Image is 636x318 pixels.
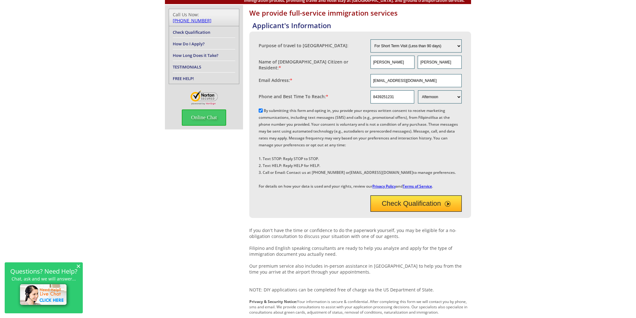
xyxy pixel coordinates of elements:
[173,12,235,23] div: Call Us Now:
[370,90,414,103] input: Phone
[259,108,458,189] label: By submitting this form and opting in, you provide your express written consent to receive market...
[370,195,462,212] button: Check Qualification
[418,56,462,69] input: Last Name
[252,21,471,30] h4: Applicant's Information
[10,10,15,15] img: logo_orange.svg
[173,41,205,47] a: How Do I Apply?
[10,16,15,21] img: website_grey.svg
[8,269,80,274] h2: Questions? Need Help?
[16,16,69,21] div: Domain: [DOMAIN_NAME]
[249,227,471,293] p: If you don't have the time or confidence to do the paperwork yourself, you may be eligible for a ...
[70,37,103,41] div: Keywords by Traffic
[173,18,211,23] a: [PHONE_NUMBER]
[173,53,218,58] a: How Long Does it Take?
[259,59,364,71] label: Name of [DEMOGRAPHIC_DATA] Citizen or Resident:
[8,276,80,281] p: Chat, ask and we will answer...
[249,299,297,304] strong: Privacy & Security Notice:
[25,37,56,41] div: Domain Overview
[249,299,471,315] p: Your information is secure & confidential. After completing this form we will contact you by phon...
[182,109,226,126] span: Online Chat
[17,281,71,309] img: live-chat-icon.png
[370,74,462,87] input: Email Address
[249,8,471,18] h1: We provide full-service immigration services
[18,36,23,41] img: tab_domain_overview_orange.svg
[259,109,263,113] input: By submitting this form and opting in, you provide your express written consent to receive market...
[259,43,348,48] label: Purpose of travel to [GEOGRAPHIC_DATA]:
[17,10,31,15] div: v 4.0.25
[173,76,194,81] a: FREE HELP!
[173,64,201,70] a: TESTIMONIALS
[403,184,432,189] a: Terms of Service
[259,93,328,99] label: Phone and Best Time To Reach:
[372,184,396,189] a: Privacy Policy
[63,36,68,41] img: tab_keywords_by_traffic_grey.svg
[76,263,81,269] span: ×
[418,90,462,103] select: Phone and Best Reach Time are required.
[259,77,292,83] label: Email Address:
[370,56,415,69] input: First Name
[173,29,210,35] a: Check Qualification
